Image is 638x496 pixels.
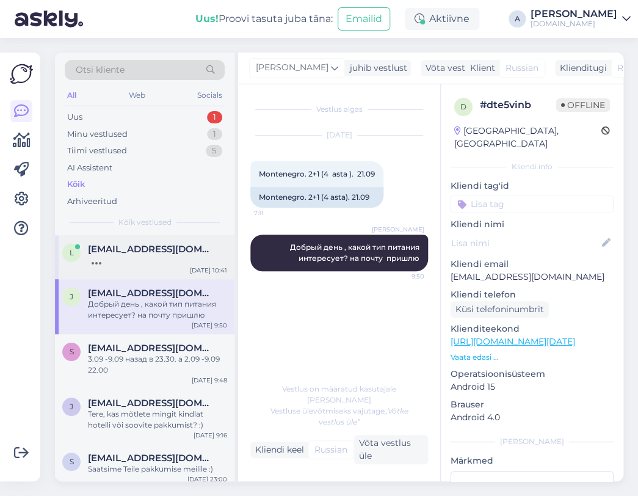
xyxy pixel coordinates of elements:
div: Klienditugi [555,62,607,75]
div: AI Assistent [67,162,112,174]
div: Klient [465,62,495,75]
input: Lisa tag [451,195,614,213]
span: Vestluse ülevõtmiseks vajutage [270,406,408,426]
p: [EMAIL_ADDRESS][DOMAIN_NAME] [451,271,614,283]
span: j [70,402,73,411]
div: 1 [207,111,222,123]
span: sirjetm@gmail.com [88,453,215,464]
div: Tiimi vestlused [67,145,127,157]
p: Kliendi tag'id [451,180,614,192]
p: Kliendi email [451,258,614,271]
p: Kliendi nimi [451,218,614,231]
span: 7:11 [254,208,300,217]
div: # dte5vinb [480,98,556,112]
div: [PERSON_NAME] [531,9,617,19]
input: Lisa nimi [451,236,600,250]
span: Kõik vestlused [118,217,172,228]
span: s [70,347,74,356]
div: Kliendi keel [250,443,304,456]
div: Proovi tasuta juba täna: [195,12,333,26]
span: juri.kaulkin@gmail.com [88,288,215,299]
div: [DATE] 9:16 [194,431,227,440]
span: [PERSON_NAME] [372,225,424,234]
p: Android 15 [451,381,614,393]
div: Küsi telefoninumbrit [451,301,549,318]
span: d [460,102,466,111]
div: Saatsime Teile pakkumise meilile :) [88,464,227,475]
div: [DATE] 10:41 [190,266,227,275]
p: Vaata edasi ... [451,352,614,363]
p: Kliendi telefon [451,288,614,301]
img: Askly Logo [10,62,33,86]
span: Offline [556,98,610,112]
a: [URL][DOMAIN_NAME][DATE] [451,336,575,347]
div: [DOMAIN_NAME] [531,19,617,29]
span: s [70,457,74,466]
div: [DATE] [250,129,428,140]
div: [GEOGRAPHIC_DATA], [GEOGRAPHIC_DATA] [454,125,601,150]
p: Android 4.0 [451,411,614,424]
span: Russian [506,62,538,75]
span: [PERSON_NAME] [256,61,328,75]
button: Emailid [338,7,390,31]
span: Vestlus on määratud kasutajale [PERSON_NAME] [282,384,396,404]
p: Brauser [451,398,614,411]
a: [PERSON_NAME][DOMAIN_NAME] [531,9,631,29]
span: l [70,248,74,257]
div: [DATE] 9:48 [192,376,227,385]
div: Tere, kas mõtlete mingit kindlat hotelli või soovite pakkumist? :) [88,409,227,431]
div: 5 [206,145,222,157]
span: Otsi kliente [76,64,125,76]
div: Minu vestlused [67,128,128,140]
span: ljuba.laanet@gmail.com [88,244,215,255]
div: Arhiveeritud [67,195,117,208]
div: Kliendi info [451,161,614,172]
p: Klienditeekond [451,323,614,335]
div: Vestlus algas [250,104,428,115]
div: Aktiivne [405,8,479,30]
div: Kõik [67,178,85,191]
div: Добрый день , какой тип питания интересует? на почту пришлю [88,299,227,321]
div: All [65,87,79,103]
div: Montenegro. 2+1 (4 asta). 21.09 [250,187,383,208]
b: Uus! [195,13,219,24]
div: [PERSON_NAME] [451,436,614,447]
span: j [70,292,73,301]
div: Web [126,87,148,103]
div: [DATE] 9:50 [192,321,227,330]
div: Võta vestlus üle [421,60,498,76]
span: senja12341@hotmail.com [88,343,215,354]
div: Võta vestlus üle [354,435,428,464]
span: Russian [314,443,347,456]
p: Märkmed [451,454,614,467]
div: [DATE] 23:00 [187,475,227,484]
p: Operatsioonisüsteem [451,368,614,381]
span: jenni.parviainen@icloud.com [88,398,215,409]
span: Добрый день , какой тип питания интересует? на почту пришлю [290,243,421,263]
div: A [509,10,526,27]
span: 9:50 [379,272,424,281]
div: Socials [195,87,225,103]
div: 1 [207,128,222,140]
div: 3.09 -9.09 назад в 23.30. а 2.09 -9.09 22.00 [88,354,227,376]
div: Uus [67,111,82,123]
div: juhib vestlust [345,62,407,75]
span: Montenegro. 2+1 (4 asta ). 21.09 [259,169,375,178]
